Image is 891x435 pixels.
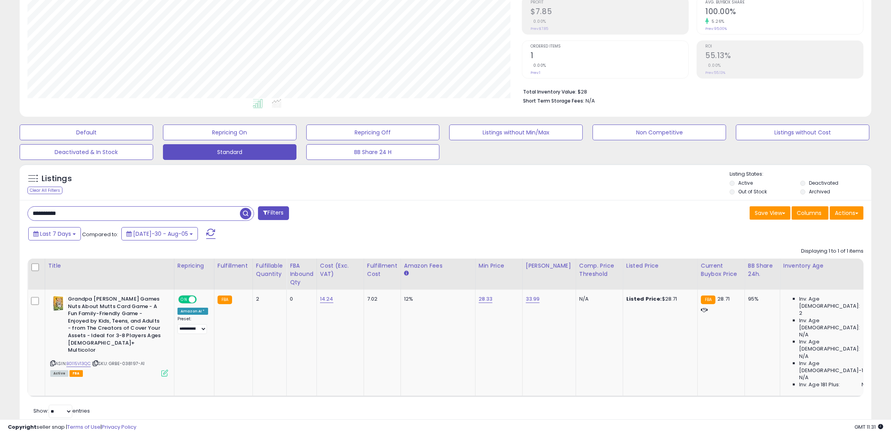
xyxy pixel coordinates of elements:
[163,125,296,140] button: Repricing On
[256,296,280,303] div: 2
[40,230,71,238] span: Last 7 Days
[526,262,573,270] div: [PERSON_NAME]
[20,144,153,160] button: Deactivated & In Stock
[27,187,62,194] div: Clear All Filters
[705,62,721,68] small: 0.00%
[20,125,153,140] button: Default
[28,227,81,240] button: Last 7 Days
[809,188,830,195] label: Archived
[102,423,136,431] a: Privacy Policy
[809,180,838,186] label: Deactivated
[404,270,409,277] small: Amazon Fees.
[256,262,283,278] div: Fulfillable Quantity
[121,227,198,240] button: [DATE]-30 - Aug-05
[799,374,809,381] span: N/A
[797,209,821,217] span: Columns
[50,296,66,311] img: 51DXF4eT9XL._SL40_.jpg
[531,44,688,49] span: Ordered Items
[531,18,546,24] small: 0.00%
[479,295,493,303] a: 28.33
[70,370,83,377] span: FBA
[479,262,519,270] div: Min Price
[701,296,715,304] small: FBA
[748,296,774,303] div: 95%
[163,144,296,160] button: Standard
[705,7,863,18] h2: 100.00%
[367,296,395,303] div: 7.02
[526,295,540,303] a: 33.99
[68,296,163,356] b: Grandpa [PERSON_NAME] Games Nuts About Mutts Card Game - A Fun Family-Friendly Game - Enjoyed by ...
[92,360,145,367] span: | SKU: GRBE-038197-A1
[783,262,874,270] div: Inventory Age
[531,7,688,18] h2: $7.85
[705,51,863,62] h2: 55.13%
[705,26,727,31] small: Prev: 95.00%
[290,262,313,286] div: FBA inbound Qty
[717,295,730,303] span: 28.71
[705,70,725,75] small: Prev: 55.13%
[258,206,289,220] button: Filters
[579,296,617,303] div: N/A
[801,248,864,255] div: Displaying 1 to 1 of 1 items
[585,97,595,105] span: N/A
[42,173,72,184] h5: Listings
[705,44,863,49] span: ROI
[730,171,871,178] p: Listing States:
[626,296,692,303] div: $28.71
[531,51,688,62] h2: 1
[531,26,548,31] small: Prev: $7.85
[367,262,397,278] div: Fulfillment Cost
[82,231,118,238] span: Compared to:
[404,296,469,303] div: 12%
[626,295,662,303] b: Listed Price:
[593,125,726,140] button: Non Competitive
[306,125,440,140] button: Repricing Off
[449,125,583,140] button: Listings without Min/Max
[579,262,620,278] div: Comp. Price Threshold
[48,262,171,270] div: Title
[179,296,189,303] span: ON
[404,262,472,270] div: Amazon Fees
[50,370,68,377] span: All listings currently available for purchase on Amazon
[290,296,311,303] div: 0
[531,62,546,68] small: 0.00%
[738,188,767,195] label: Out of Stock
[799,317,871,331] span: Inv. Age [DEMOGRAPHIC_DATA]:
[748,262,777,278] div: BB Share 24h.
[196,296,208,303] span: OFF
[320,262,360,278] div: Cost (Exc. VAT)
[177,316,208,334] div: Preset:
[701,262,741,278] div: Current Buybox Price
[792,206,829,220] button: Columns
[705,0,863,5] span: Avg. Buybox Share
[799,381,840,388] span: Inv. Age 181 Plus:
[799,353,809,360] span: N/A
[799,360,871,374] span: Inv. Age [DEMOGRAPHIC_DATA]-180:
[799,310,802,317] span: 2
[177,308,208,315] div: Amazon AI *
[799,331,809,338] span: N/A
[523,97,584,104] b: Short Term Storage Fees:
[8,424,136,431] div: seller snap | |
[320,295,333,303] a: 14.24
[523,88,576,95] b: Total Inventory Value:
[736,125,869,140] button: Listings without Cost
[862,381,871,388] span: N/A
[33,407,90,415] span: Show: entries
[531,0,688,5] span: Profit
[854,423,883,431] span: 2025-08-14 11:31 GMT
[750,206,790,220] button: Save View
[306,144,440,160] button: BB Share 24 H
[709,18,725,24] small: 5.26%
[738,180,753,186] label: Active
[177,262,211,270] div: Repricing
[218,296,232,304] small: FBA
[133,230,188,238] span: [DATE]-30 - Aug-05
[626,262,694,270] div: Listed Price
[799,338,871,352] span: Inv. Age [DEMOGRAPHIC_DATA]:
[531,70,540,75] small: Prev: 1
[523,86,858,96] li: $28
[799,296,871,310] span: Inv. Age [DEMOGRAPHIC_DATA]:
[66,360,91,367] a: B0115V13QC
[8,423,37,431] strong: Copyright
